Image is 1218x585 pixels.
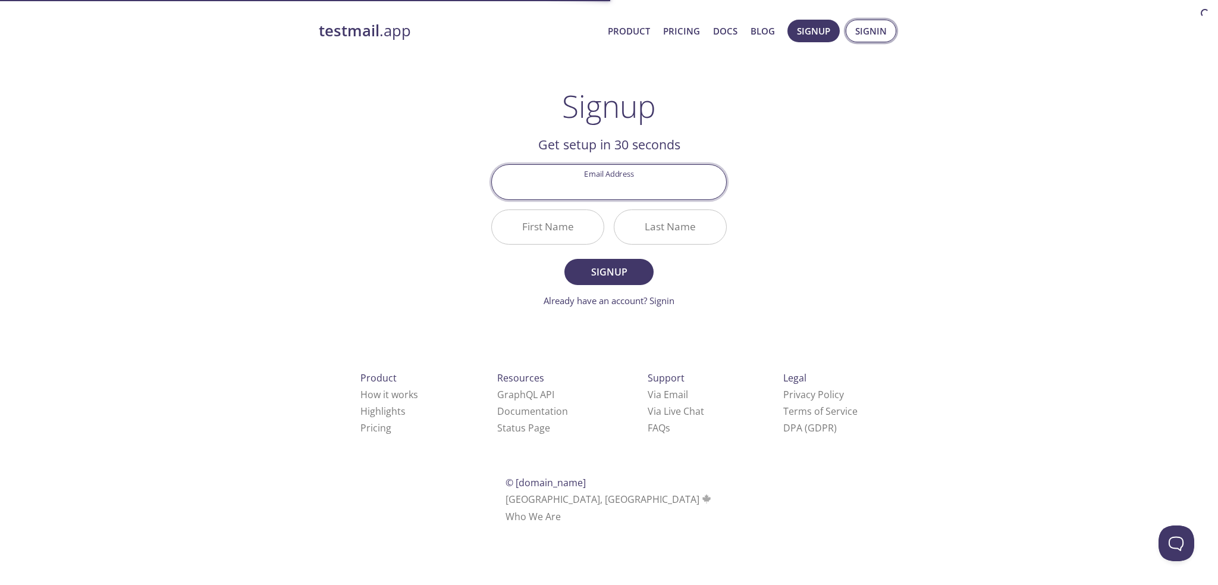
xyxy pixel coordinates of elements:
span: Resources [497,371,544,384]
a: Pricing [663,23,700,39]
strong: testmail [319,20,379,41]
span: Signup [797,23,830,39]
a: Docs [713,23,737,39]
span: Signup [577,264,641,280]
a: Product [608,23,650,39]
a: FAQ [648,421,670,434]
a: Pricing [360,421,391,434]
span: © [DOMAIN_NAME] [506,476,586,489]
a: Already have an account? Signin [544,295,674,306]
a: Via Email [648,388,688,401]
h1: Signup [562,88,656,124]
a: Status Page [497,421,550,434]
h2: Get setup in 30 seconds [491,134,727,155]
a: Who We Are [506,510,561,523]
span: [GEOGRAPHIC_DATA], [GEOGRAPHIC_DATA] [506,493,713,506]
button: Signin [846,20,896,42]
span: s [665,421,670,434]
span: Signin [855,23,887,39]
button: Signup [564,259,654,285]
a: DPA (GDPR) [783,421,837,434]
a: GraphQL API [497,388,554,401]
a: testmail.app [319,21,598,41]
span: Legal [783,371,806,384]
a: Documentation [497,405,568,418]
button: Signup [787,20,840,42]
a: Via Live Chat [648,405,704,418]
a: Highlights [360,405,406,418]
a: Blog [751,23,775,39]
a: Privacy Policy [783,388,844,401]
span: Product [360,371,397,384]
a: How it works [360,388,418,401]
iframe: Help Scout Beacon - Open [1159,525,1194,561]
a: Terms of Service [783,405,858,418]
span: Support [648,371,685,384]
